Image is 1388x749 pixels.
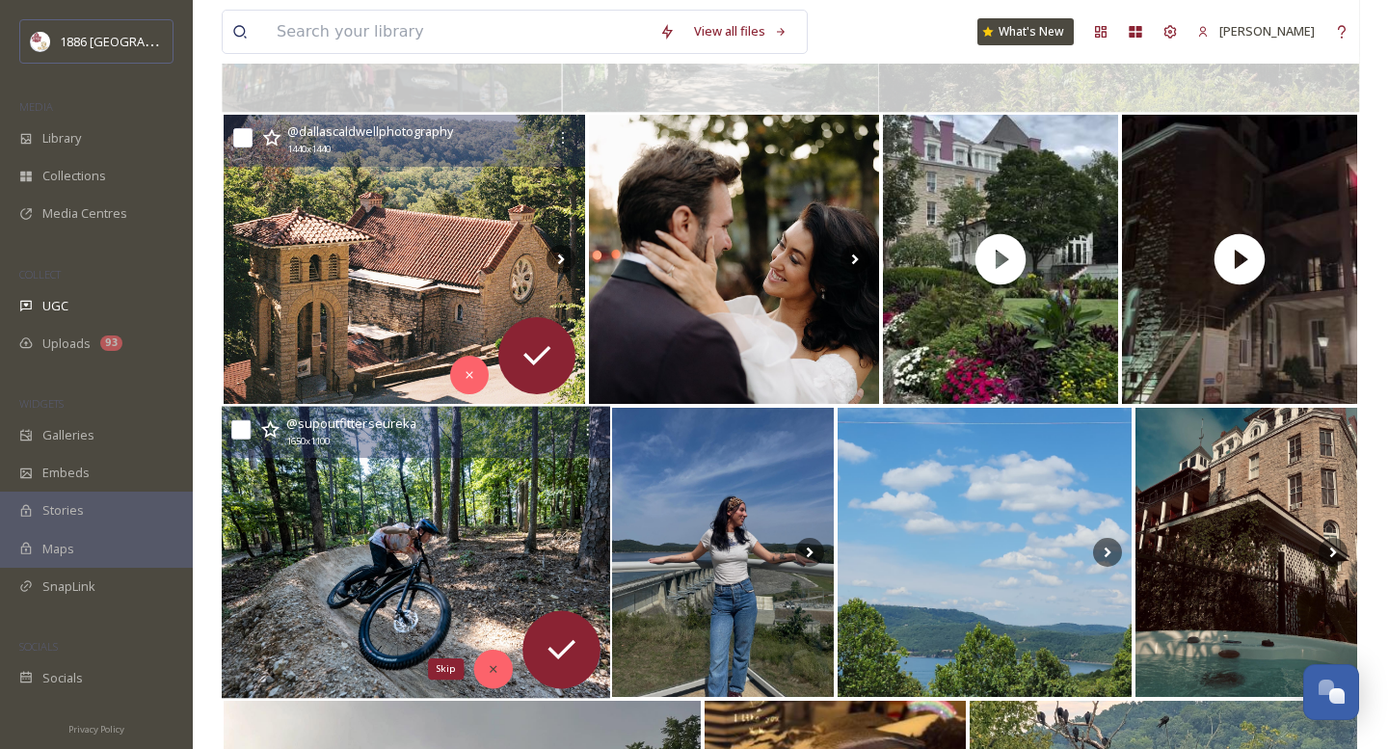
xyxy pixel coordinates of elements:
[224,115,585,404] img: Eureka Springs on film. 🎞️ I’m so glad I packed the film camera for our recent trip to Arkansas t...
[1303,664,1359,720] button: Open Chat
[287,122,453,140] span: @ dallascaldwellphotography
[428,658,464,681] div: Skip
[589,115,878,404] img: Found a love to last a lifetime? Celebrate with a look that lasts all night! We are a wedding hai...
[977,18,1074,45] a: What's New
[42,129,81,147] span: Library
[42,577,95,596] span: SnapLink
[60,32,212,50] span: 1886 [GEOGRAPHIC_DATA]
[19,639,58,654] span: SOCIALS
[287,143,331,156] span: 1440 x 1440
[838,408,1132,697] img: My home away from home over the holiday. #BeaverLake #EurekaSprings
[19,267,61,281] span: COLLECT
[1122,115,1357,404] img: thumbnail
[612,408,834,697] img: In the Ozarks, phone on DND
[42,334,91,353] span: Uploads
[100,335,122,351] div: 93
[684,13,797,50] a: View all files
[883,115,1118,404] img: thumbnail
[267,11,650,53] input: Search your library
[42,501,84,520] span: Stories
[42,426,94,444] span: Galleries
[286,415,416,432] span: @ supoutfitterseureka
[42,669,83,687] span: Socials
[286,435,330,449] span: 1650 x 1100
[19,396,64,411] span: WIDGETS
[42,167,106,185] span: Collections
[222,407,609,699] img: Explore the beauty of Eureka Springs with mountain biking! 🚴‍♂️🍃 The trails are ready for you to ...
[42,464,90,482] span: Embeds
[42,297,68,315] span: UGC
[68,716,124,739] a: Privacy Policy
[1219,22,1315,40] span: [PERSON_NAME]
[1188,13,1324,50] a: [PERSON_NAME]
[1135,408,1357,697] img: #crescenthotel #1886crescenthotel
[31,32,50,51] img: logos.png
[68,723,124,736] span: Privacy Policy
[42,540,74,558] span: Maps
[42,204,127,223] span: Media Centres
[19,99,53,114] span: MEDIA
